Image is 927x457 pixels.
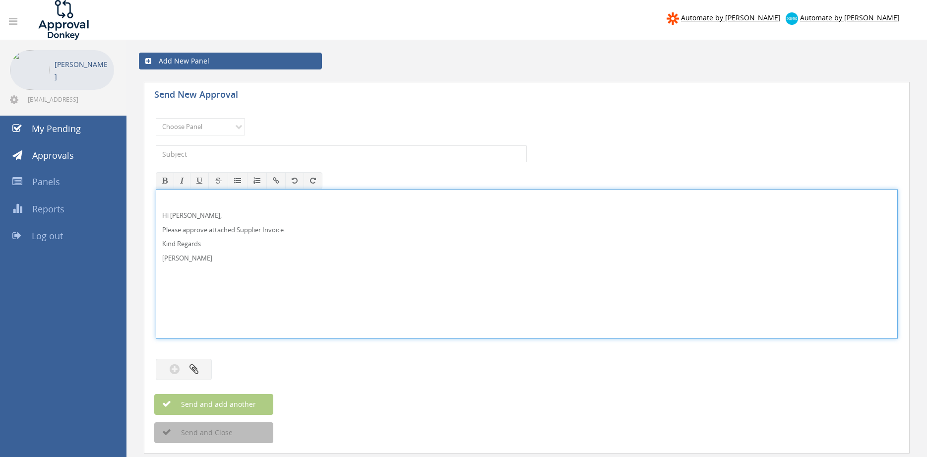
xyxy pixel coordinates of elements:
span: Automate by [PERSON_NAME] [800,13,900,22]
span: Panels [32,176,60,188]
button: Redo [304,172,322,189]
span: Send and add another [160,399,256,409]
button: Bold [156,172,174,189]
button: Italic [174,172,190,189]
button: Send and Close [154,422,273,443]
img: xero-logo.png [786,12,798,25]
span: My Pending [32,123,81,134]
button: Ordered List [247,172,267,189]
p: [PERSON_NAME] [55,58,109,83]
span: Approvals [32,149,74,161]
span: Reports [32,203,64,215]
input: Subject [156,145,527,162]
p: Please approve attached Supplier Invoice. [162,225,891,235]
p: Kind Regards [162,239,891,249]
a: Add New Panel [139,53,322,69]
span: [EMAIL_ADDRESS][DOMAIN_NAME] [28,95,112,103]
p: [PERSON_NAME] [162,254,891,263]
span: Log out [32,230,63,242]
span: Automate by [PERSON_NAME] [681,13,781,22]
button: Strikethrough [208,172,228,189]
h5: Send New Approval [154,90,328,102]
button: Undo [285,172,304,189]
button: Underline [190,172,209,189]
button: Unordered List [228,172,247,189]
p: Hi [PERSON_NAME], [162,211,891,220]
img: zapier-logomark.png [667,12,679,25]
button: Send and add another [154,394,273,415]
button: Insert / edit link [266,172,286,189]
